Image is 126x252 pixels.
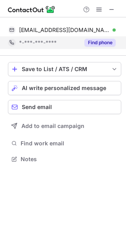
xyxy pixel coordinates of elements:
[84,39,116,47] button: Reveal Button
[8,5,55,14] img: ContactOut v5.3.10
[8,154,121,165] button: Notes
[21,123,84,129] span: Add to email campaign
[8,62,121,76] button: save-profile-one-click
[22,66,107,72] div: Save to List / ATS / CRM
[21,156,118,163] span: Notes
[22,85,106,91] span: AI write personalized message
[22,104,52,110] span: Send email
[8,138,121,149] button: Find work email
[8,100,121,114] button: Send email
[19,26,110,34] span: [EMAIL_ADDRESS][DOMAIN_NAME]
[21,140,118,147] span: Find work email
[8,81,121,95] button: AI write personalized message
[8,119,121,133] button: Add to email campaign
